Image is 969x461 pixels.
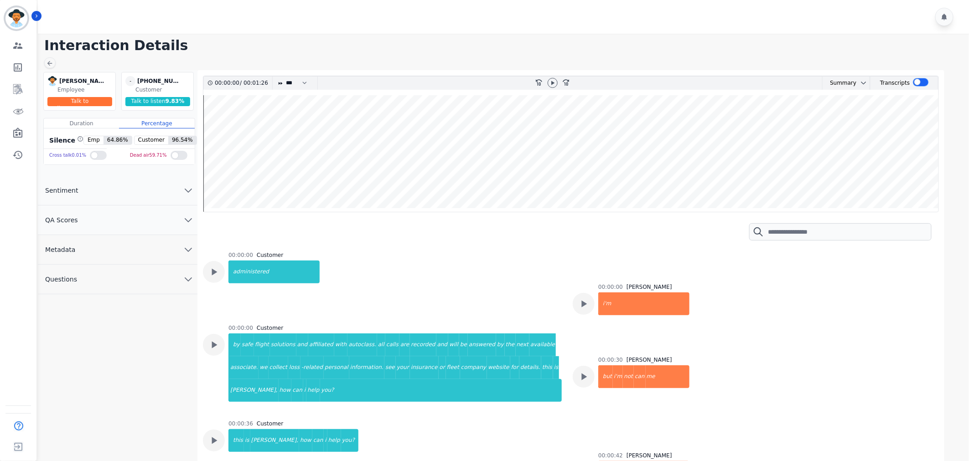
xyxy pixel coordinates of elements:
[38,205,197,235] button: QA Scores chevron down
[823,77,856,90] div: Summary
[410,333,436,356] div: recorded
[341,429,358,452] div: you?
[38,186,85,195] span: Sentiment
[598,452,623,459] div: 00:00:42
[125,97,190,106] div: Talk to listen
[257,324,283,332] div: Customer
[84,136,104,144] span: Emp
[279,379,292,402] div: how
[599,365,613,388] div: but
[468,333,496,356] div: answered
[634,365,646,388] div: can
[5,7,27,29] img: Bordered avatar
[510,356,520,379] div: for
[399,333,410,356] div: are
[385,333,399,356] div: calls
[384,356,396,379] div: see
[44,37,969,54] h1: Interaction Details
[396,356,410,379] div: your
[623,365,634,388] div: not
[291,379,303,402] div: can
[627,452,672,459] div: [PERSON_NAME]
[301,356,324,379] div: -related
[215,77,270,90] div: /
[320,379,562,402] div: you?
[38,265,197,294] button: Questions chevron down
[228,251,253,259] div: 00:00:00
[269,356,288,379] div: collect
[229,429,244,452] div: this
[327,429,341,452] div: help
[38,245,83,254] span: Metadata
[288,356,301,379] div: loss
[228,420,253,427] div: 00:00:36
[38,215,85,225] span: QA Scores
[312,429,324,452] div: can
[448,333,459,356] div: will
[856,79,867,87] button: chevron down
[436,333,449,356] div: and
[308,333,334,356] div: affiliated
[496,333,505,356] div: by
[257,251,283,259] div: Customer
[516,333,530,356] div: next
[270,333,296,356] div: solutions
[119,118,194,128] div: Percentage
[229,379,279,402] div: [PERSON_NAME],
[228,324,253,332] div: 00:00:00
[183,215,194,225] svg: chevron down
[613,365,623,388] div: i'm
[646,365,690,388] div: me
[47,136,83,145] div: Silence
[215,77,240,90] div: 00:00:00
[541,356,553,379] div: this
[439,356,446,379] div: or
[168,136,197,144] span: 96.54 %
[241,333,254,356] div: safe
[49,149,86,162] div: Cross talk 0.01 %
[130,149,167,162] div: Dead air 59.71 %
[137,76,183,86] div: [PHONE_NUMBER]
[303,379,306,402] div: i
[505,333,516,356] div: the
[324,356,349,379] div: personal
[296,333,309,356] div: and
[254,333,270,356] div: flight
[229,356,259,379] div: associate.
[47,97,112,106] div: Talk to listen
[529,333,556,356] div: available
[459,333,468,356] div: be
[244,429,250,452] div: is
[72,105,103,112] span: 1016.78 %
[44,118,119,128] div: Duration
[59,76,105,86] div: [PERSON_NAME]
[38,176,197,205] button: Sentiment chevron down
[880,77,910,90] div: Transcripts
[460,356,487,379] div: company
[257,420,283,427] div: Customer
[135,86,192,93] div: Customer
[627,283,672,291] div: [PERSON_NAME]
[446,356,460,379] div: fleet
[229,261,320,283] div: administered
[183,274,194,285] svg: chevron down
[347,333,377,356] div: autoclass.
[104,136,132,144] span: 64.86 %
[487,356,510,379] div: website
[306,379,320,402] div: help
[125,76,135,86] span: -
[183,244,194,255] svg: chevron down
[860,79,867,87] svg: chevron down
[135,136,168,144] span: Customer
[259,356,268,379] div: we
[166,98,185,104] span: 9.83 %
[38,275,84,284] span: Questions
[250,429,300,452] div: [PERSON_NAME],
[627,356,672,364] div: [PERSON_NAME]
[410,356,439,379] div: insurance
[349,356,384,379] div: information.
[334,333,347,356] div: with
[57,86,114,93] div: Employee
[38,235,197,265] button: Metadata chevron down
[242,77,267,90] div: 00:01:26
